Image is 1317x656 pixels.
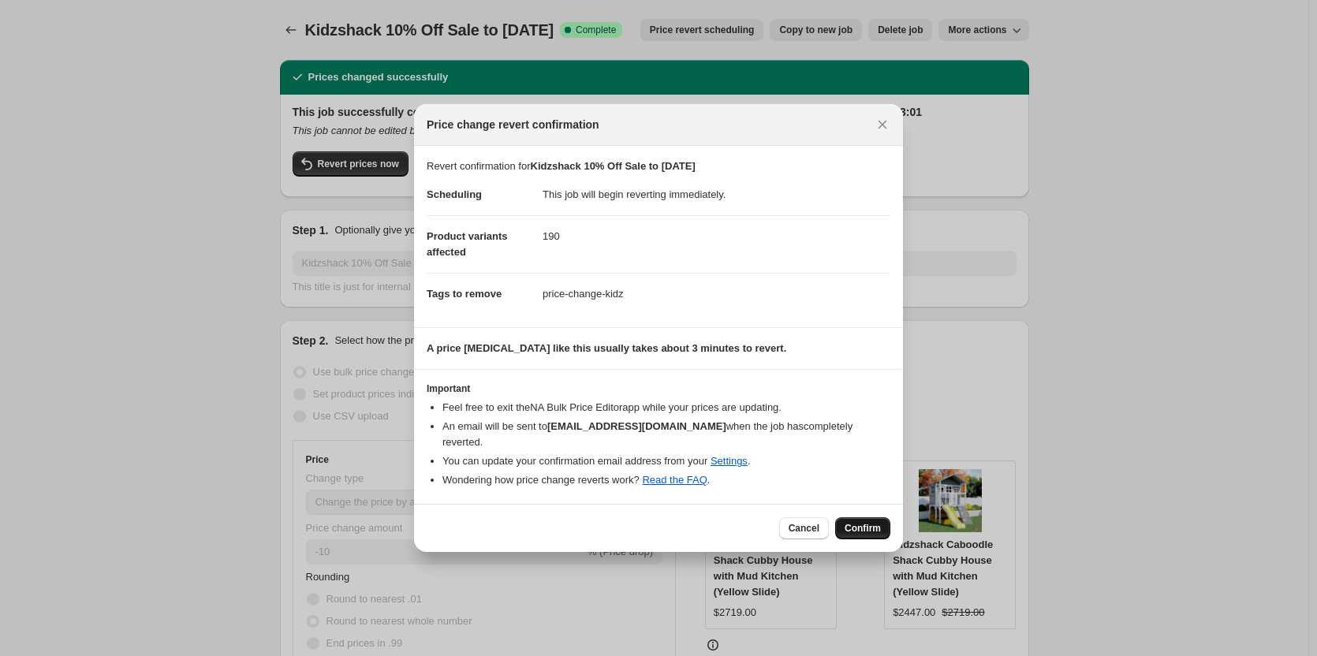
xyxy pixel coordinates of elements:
span: Product variants affected [427,230,508,258]
p: Revert confirmation for [427,158,890,174]
b: Kidzshack 10% Off Sale to [DATE] [531,160,696,172]
li: Feel free to exit the NA Bulk Price Editor app while your prices are updating. [442,400,890,416]
dd: price-change-kidz [543,273,890,315]
span: Scheduling [427,188,482,200]
h3: Important [427,382,890,395]
button: Confirm [835,517,890,539]
span: Tags to remove [427,288,502,300]
li: You can update your confirmation email address from your . [442,453,890,469]
li: Wondering how price change reverts work? . [442,472,890,488]
button: Close [871,114,894,136]
span: Confirm [845,522,881,535]
dd: This job will begin reverting immediately. [543,174,890,215]
b: [EMAIL_ADDRESS][DOMAIN_NAME] [547,420,726,432]
a: Read the FAQ [642,474,707,486]
span: Cancel [789,522,819,535]
dd: 190 [543,215,890,257]
button: Cancel [779,517,829,539]
li: An email will be sent to when the job has completely reverted . [442,419,890,450]
a: Settings [711,455,748,467]
span: Price change revert confirmation [427,117,599,132]
b: A price [MEDICAL_DATA] like this usually takes about 3 minutes to revert. [427,342,786,354]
